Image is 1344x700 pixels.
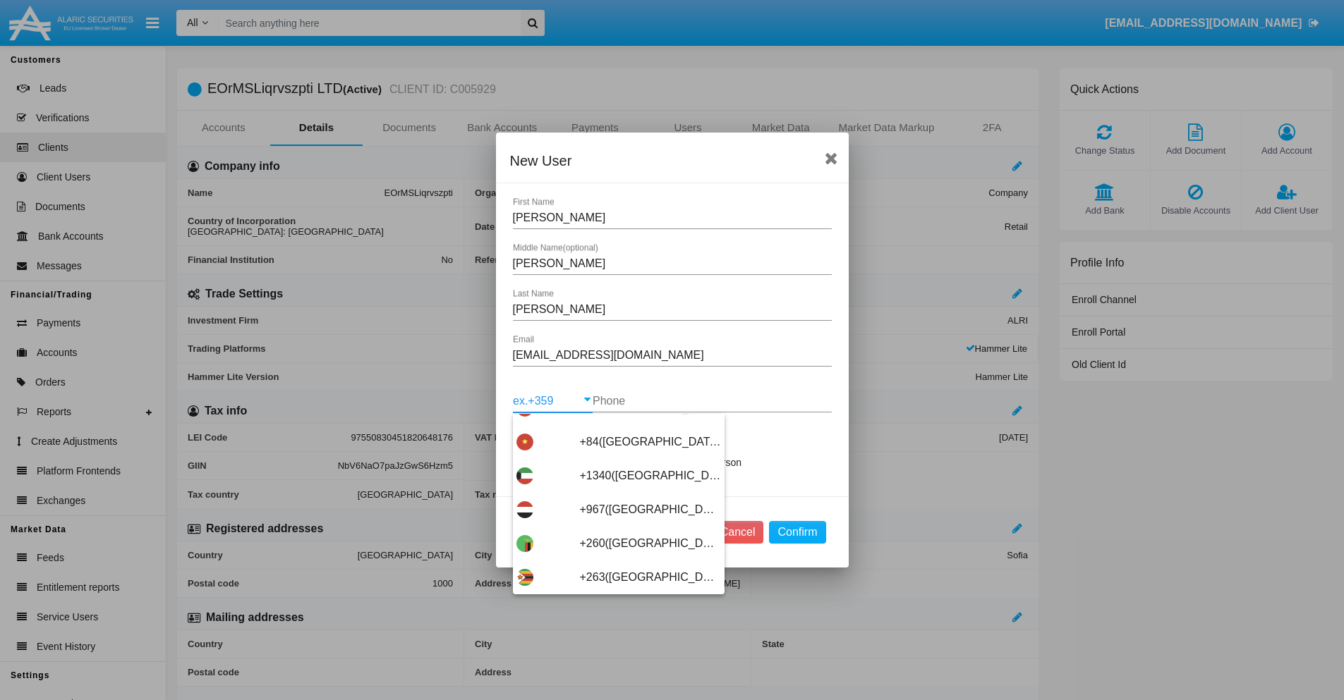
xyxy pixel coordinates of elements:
[580,459,721,493] span: +1340([GEOGRAPHIC_DATA], [GEOGRAPHIC_DATA])
[580,527,721,560] span: +260([GEOGRAPHIC_DATA])
[769,521,825,544] button: Confirm
[580,493,721,527] span: +967([GEOGRAPHIC_DATA])
[712,521,764,544] button: Cancel
[510,149,835,172] div: New User
[580,425,721,459] span: +84([GEOGRAPHIC_DATA])
[580,560,721,594] span: +263([GEOGRAPHIC_DATA])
